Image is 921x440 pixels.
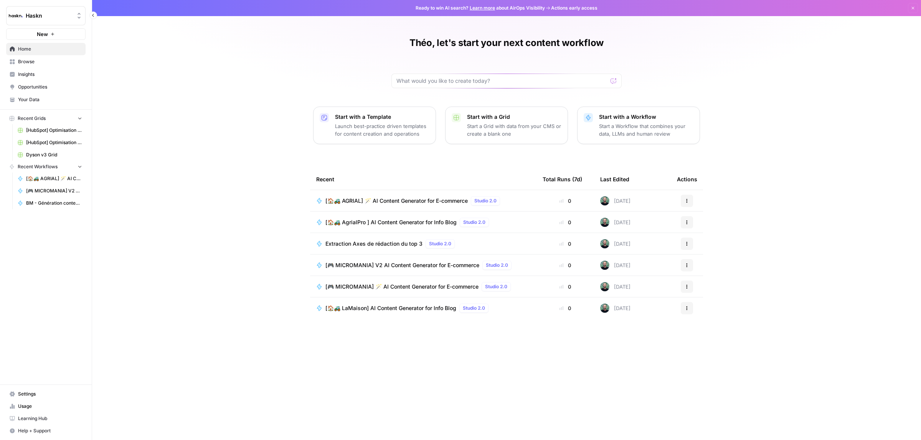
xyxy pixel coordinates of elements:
span: Haskn [26,12,72,20]
a: Extraction Axes de rédaction du top 3Studio 2.0 [316,239,530,248]
p: Start a Workflow that combines your data, LLMs and human review [599,122,693,138]
p: Start a Grid with data from your CMS or create a blank one [467,122,561,138]
a: [🏠🚜 AGRIAL] 🪄 AI Content Generator for E-commerce [14,172,86,185]
span: [🏠🚜 AgrialPro ] AI Content Generator for Info Blog [325,218,457,226]
span: Recent Workflows [18,163,58,170]
span: [🏠🚜 LaMaison] AI Content Generator for Info Blog [325,304,456,312]
span: Home [18,46,82,53]
span: BM - Génération contenu soin+ville [26,200,82,207]
a: [HubSpot] Optimisation - Articles de blog (V2) Grid [14,136,86,149]
span: Ready to win AI search? about AirOps Visibility [416,5,545,11]
a: [🏠🚜 AGRIAL] 🪄 AI Content Generator for E-commerceStudio 2.0 [316,196,530,205]
input: What would you like to create today? [396,77,607,85]
a: Learning Hub [6,412,86,425]
span: Settings [18,391,82,397]
div: 0 [543,218,588,226]
span: Studio 2.0 [485,283,507,290]
span: Studio 2.0 [463,305,485,312]
a: Usage [6,400,86,412]
a: Dyson v3 Grid [14,149,86,161]
span: Usage [18,403,82,410]
div: Actions [677,169,697,190]
button: Start with a GridStart a Grid with data from your CMS or create a blank one [445,107,568,144]
a: Your Data [6,94,86,106]
span: [🏠🚜 AGRIAL] 🪄 AI Content Generator for E-commerce [325,197,468,205]
span: Dyson v3 Grid [26,151,82,158]
span: [HubSpot] Optimisation - Articles de blog + outils [26,127,82,134]
a: Home [6,43,86,55]
div: [DATE] [600,261,631,270]
button: Recent Workflows [6,161,86,172]
span: Extraction Axes de rédaction du top 3 [325,240,423,248]
div: 0 [543,240,588,248]
img: eldrt0s0bgdfrxd9l65lxkaynort [600,282,609,291]
span: Studio 2.0 [474,197,497,204]
div: [DATE] [600,196,631,205]
a: Opportunities [6,81,86,93]
button: Workspace: Haskn [6,6,86,25]
span: [🎮 MICROMANIA] V2 AI Content Generator for E-commerce [26,187,82,194]
a: Insights [6,68,86,80]
span: Your Data [18,96,82,103]
div: Last Edited [600,169,629,190]
a: [🎮 MICROMANIA] V2 AI Content Generator for E-commerce [14,185,86,197]
a: Browse [6,56,86,68]
div: 0 [543,261,588,269]
div: 0 [543,304,588,312]
img: eldrt0s0bgdfrxd9l65lxkaynort [600,261,609,270]
a: Settings [6,388,86,400]
span: [🏠🚜 AGRIAL] 🪄 AI Content Generator for E-commerce [26,175,82,182]
img: eldrt0s0bgdfrxd9l65lxkaynort [600,239,609,248]
span: Studio 2.0 [429,240,451,247]
span: Opportunities [18,84,82,90]
img: eldrt0s0bgdfrxd9l65lxkaynort [600,304,609,313]
span: Studio 2.0 [463,219,485,226]
span: Recent Grids [18,115,46,122]
a: [🏠🚜 LaMaison] AI Content Generator for Info BlogStudio 2.0 [316,304,530,313]
div: [DATE] [600,218,631,227]
span: Browse [18,58,82,65]
div: Total Runs (7d) [543,169,582,190]
span: Help + Support [18,427,82,434]
p: Start with a Grid [467,113,561,121]
h1: Théo, let's start your next content workflow [409,37,604,49]
div: [DATE] [600,304,631,313]
span: [🎮 MICROMANIA] V2 AI Content Generator for E-commerce [325,261,479,269]
span: [🎮 MICROMANIA] 🪄 AI Content Generator for E-commerce [325,283,479,291]
span: Actions early access [551,5,597,11]
p: Start with a Workflow [599,113,693,121]
button: Help + Support [6,425,86,437]
div: Recent [316,169,530,190]
span: New [37,30,48,38]
button: New [6,28,86,40]
img: eldrt0s0bgdfrxd9l65lxkaynort [600,196,609,205]
button: Start with a TemplateLaunch best-practice driven templates for content creation and operations [313,107,436,144]
a: [🏠🚜 AgrialPro ] AI Content Generator for Info BlogStudio 2.0 [316,218,530,227]
img: eldrt0s0bgdfrxd9l65lxkaynort [600,218,609,227]
span: Studio 2.0 [486,262,508,269]
a: Learn more [470,5,495,11]
a: [HubSpot] Optimisation - Articles de blog + outils [14,124,86,136]
span: Insights [18,71,82,78]
button: Start with a WorkflowStart a Workflow that combines your data, LLMs and human review [577,107,700,144]
a: [🎮 MICROMANIA] 🪄 AI Content Generator for E-commerceStudio 2.0 [316,282,530,291]
a: BM - Génération contenu soin+ville [14,197,86,209]
div: [DATE] [600,282,631,291]
span: [HubSpot] Optimisation - Articles de blog (V2) Grid [26,139,82,146]
p: Start with a Template [335,113,429,121]
div: 0 [543,283,588,291]
img: Haskn Logo [9,9,23,23]
p: Launch best-practice driven templates for content creation and operations [335,122,429,138]
div: 0 [543,197,588,205]
a: [🎮 MICROMANIA] V2 AI Content Generator for E-commerceStudio 2.0 [316,261,530,270]
div: [DATE] [600,239,631,248]
button: Recent Grids [6,113,86,124]
span: Learning Hub [18,415,82,422]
